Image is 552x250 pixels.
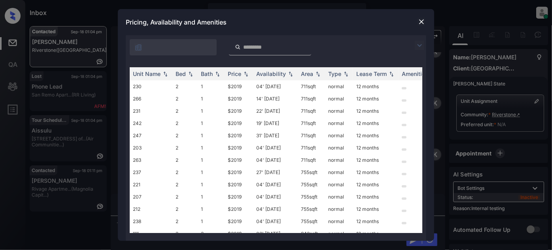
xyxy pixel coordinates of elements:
[130,93,172,105] td: 266
[418,18,425,26] img: close
[187,71,195,77] img: sorting
[130,215,172,227] td: 238
[325,80,353,93] td: normal
[325,117,353,129] td: normal
[325,178,353,191] td: normal
[325,142,353,154] td: normal
[130,80,172,93] td: 230
[325,105,353,117] td: normal
[225,215,253,227] td: $2019
[172,117,198,129] td: 2
[353,129,399,142] td: 12 months
[172,105,198,117] td: 2
[314,71,322,77] img: sorting
[253,203,298,215] td: 04' [DATE]
[287,71,295,77] img: sorting
[298,154,325,166] td: 711 sqft
[172,191,198,203] td: 2
[298,117,325,129] td: 711 sqft
[353,227,399,240] td: 12 months
[298,129,325,142] td: 711 sqft
[198,166,225,178] td: 1
[133,70,161,77] div: Unit Name
[198,154,225,166] td: 1
[225,117,253,129] td: $2019
[253,93,298,105] td: 14' [DATE]
[172,166,198,178] td: 2
[198,191,225,203] td: 1
[353,142,399,154] td: 12 months
[172,93,198,105] td: 2
[353,105,399,117] td: 12 months
[214,71,221,77] img: sorting
[298,191,325,203] td: 755 sqft
[353,178,399,191] td: 12 months
[225,80,253,93] td: $2019
[253,129,298,142] td: 31' [DATE]
[253,191,298,203] td: 04' [DATE]
[172,154,198,166] td: 2
[356,70,387,77] div: Lease Term
[228,70,241,77] div: Price
[253,178,298,191] td: 04' [DATE]
[130,105,172,117] td: 231
[225,105,253,117] td: $2019
[130,142,172,154] td: 203
[353,203,399,215] td: 12 months
[353,154,399,166] td: 12 months
[298,105,325,117] td: 711 sqft
[253,166,298,178] td: 27' [DATE]
[225,129,253,142] td: $2019
[172,215,198,227] td: 2
[134,44,142,51] img: icon-zuma
[353,191,399,203] td: 12 months
[253,117,298,129] td: 19' [DATE]
[225,166,253,178] td: $2019
[325,191,353,203] td: normal
[198,80,225,93] td: 1
[172,142,198,154] td: 2
[253,142,298,154] td: 04' [DATE]
[298,93,325,105] td: 711 sqft
[253,154,298,166] td: 04' [DATE]
[325,166,353,178] td: normal
[130,203,172,215] td: 212
[225,154,253,166] td: $2019
[301,70,313,77] div: Area
[242,71,250,77] img: sorting
[353,215,399,227] td: 12 months
[298,80,325,93] td: 711 sqft
[172,178,198,191] td: 2
[253,227,298,240] td: 02' [DATE]
[415,41,424,50] img: icon-zuma
[342,71,350,77] img: sorting
[325,154,353,166] td: normal
[225,178,253,191] td: $2019
[176,70,186,77] div: Bed
[198,93,225,105] td: 1
[256,70,286,77] div: Availability
[298,203,325,215] td: 755 sqft
[225,203,253,215] td: $2019
[130,227,172,240] td: 111
[298,178,325,191] td: 755 sqft
[298,215,325,227] td: 755 sqft
[130,117,172,129] td: 242
[130,191,172,203] td: 207
[353,117,399,129] td: 12 months
[225,191,253,203] td: $2019
[353,80,399,93] td: 12 months
[225,93,253,105] td: $2019
[253,105,298,117] td: 22' [DATE]
[130,166,172,178] td: 237
[198,178,225,191] td: 1
[325,129,353,142] td: normal
[298,142,325,154] td: 711 sqft
[201,70,213,77] div: Bath
[328,70,341,77] div: Type
[325,203,353,215] td: normal
[253,215,298,227] td: 04' [DATE]
[198,227,225,240] td: 2
[402,70,428,77] div: Amenities
[198,117,225,129] td: 1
